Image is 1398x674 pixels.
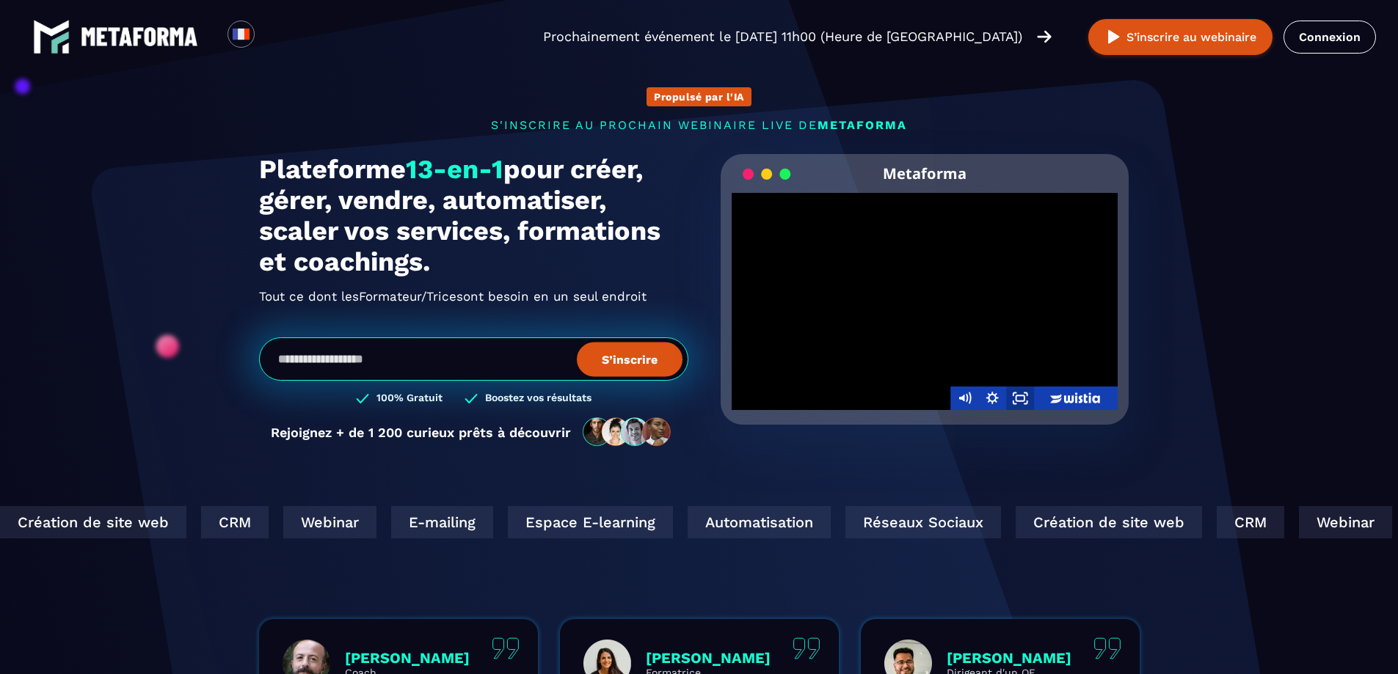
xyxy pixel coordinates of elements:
div: Espace E-learning [508,506,673,538]
p: [PERSON_NAME] [345,649,470,667]
img: arrow-right [1037,29,1052,45]
div: CRM [1217,506,1284,538]
p: Prochainement événement le [DATE] 11h00 (Heure de [GEOGRAPHIC_DATA]) [543,26,1022,47]
input: Search for option [267,28,278,45]
div: Réseaux Sociaux [845,506,1001,538]
img: community-people [578,417,677,447]
button: S’inscrire au webinaire [1088,19,1273,55]
img: quote [1093,637,1121,659]
div: Search for option [255,21,291,53]
img: quote [793,637,820,659]
h3: Boostez vos résultats [485,392,591,406]
span: 13-en-1 [406,154,503,185]
button: Fullscreen [1006,387,1034,410]
h3: 100% Gratuit [376,392,443,406]
p: s'inscrire au prochain webinaire live de [259,118,1140,132]
img: play [1104,28,1123,46]
img: checked [465,392,478,406]
h2: Tout ce dont les ont besoin en un seul endroit [259,285,688,308]
a: Connexion [1284,21,1376,54]
button: S’inscrire [577,342,682,376]
span: METAFORMA [818,118,907,132]
h2: Metaforma [883,154,966,193]
div: Automatisation [688,506,831,538]
h1: Plateforme pour créer, gérer, vendre, automatiser, scaler vos services, formations et coachings. [259,154,688,277]
img: logo [81,27,198,46]
a: Wistia Logo -- Learn More [1034,387,1118,410]
div: Création de site web [1016,506,1202,538]
p: [PERSON_NAME] [947,649,1071,667]
button: Mute [950,387,978,410]
div: Webinar [1299,506,1392,538]
img: loading [743,167,791,181]
div: Webinar [283,506,376,538]
div: CRM [201,506,269,538]
img: logo [33,18,70,55]
button: Show settings menu [978,387,1006,410]
p: [PERSON_NAME] [646,649,771,667]
p: Rejoignez + de 1 200 curieux prêts à découvrir [271,425,571,440]
img: checked [356,392,369,406]
img: fr [232,25,250,43]
div: E-mailing [391,506,493,538]
p: Propulsé par l'IA [654,91,744,103]
img: quote [492,637,520,659]
span: Formateur/Trices [359,285,463,308]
